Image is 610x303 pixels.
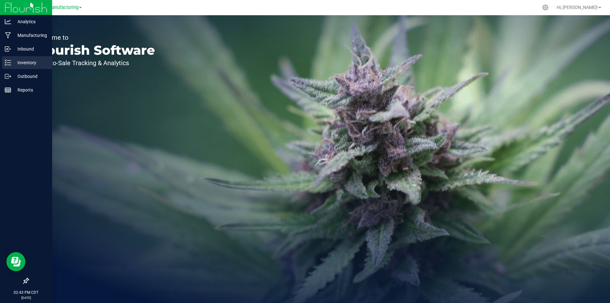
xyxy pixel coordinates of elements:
[34,34,155,41] p: Welcome to
[5,73,11,79] inline-svg: Outbound
[5,59,11,66] inline-svg: Inventory
[5,46,11,52] inline-svg: Inbound
[5,32,11,38] inline-svg: Manufacturing
[557,5,598,10] span: Hi, [PERSON_NAME]!
[3,290,49,295] p: 02:43 PM CDT
[48,5,78,10] span: Manufacturing
[34,60,155,66] p: Seed-to-Sale Tracking & Analytics
[5,18,11,25] inline-svg: Analytics
[11,72,49,80] p: Outbound
[6,252,25,271] iframe: Resource center
[5,87,11,93] inline-svg: Reports
[541,4,549,10] div: Manage settings
[11,86,49,94] p: Reports
[3,295,49,300] p: [DATE]
[11,59,49,66] p: Inventory
[11,18,49,25] p: Analytics
[11,45,49,53] p: Inbound
[11,31,49,39] p: Manufacturing
[34,44,155,57] p: Flourish Software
